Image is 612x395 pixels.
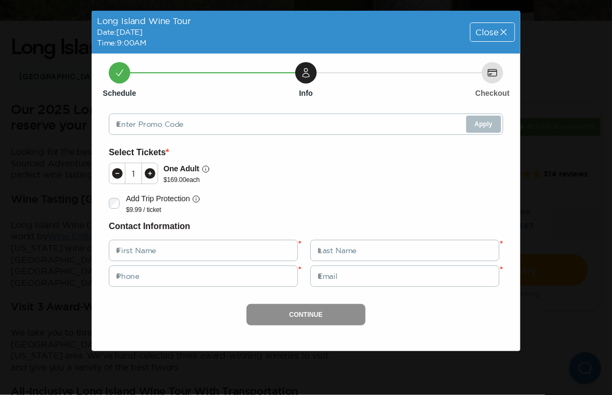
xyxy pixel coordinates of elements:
[125,169,141,178] div: 1
[475,88,510,98] h6: Checkout
[103,88,136,98] h6: Schedule
[126,193,190,205] p: Add Trip Protection
[97,28,143,36] span: Date: [DATE]
[97,16,191,26] span: Long Island Wine Tour
[299,88,313,98] h6: Info
[126,206,200,214] p: $9.99 / ticket
[109,219,503,233] h6: Contact Information
[163,163,199,175] p: One Adult
[163,176,210,184] p: $ 169.00 each
[109,146,503,159] h6: Select Tickets
[476,28,498,36] span: Close
[97,39,146,47] span: Time: 9:00AM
